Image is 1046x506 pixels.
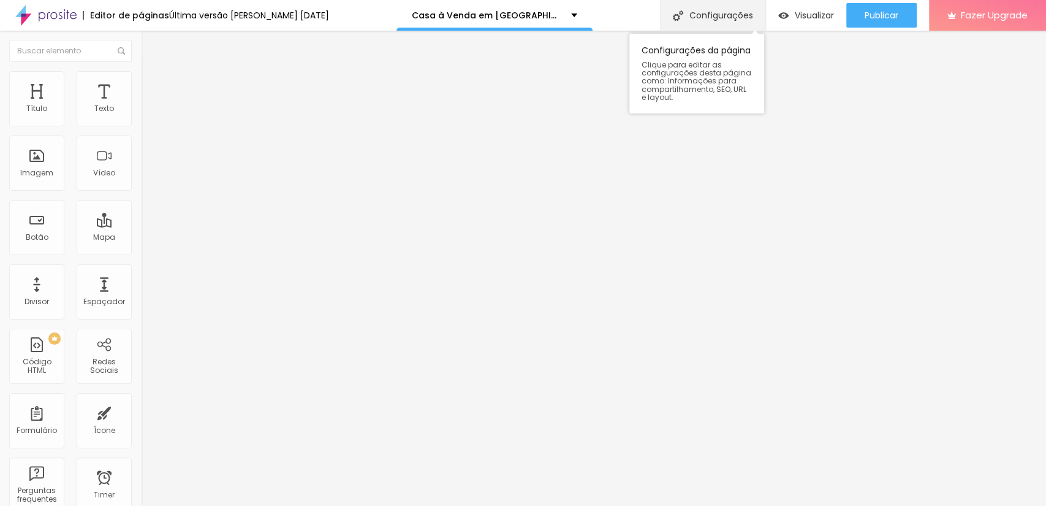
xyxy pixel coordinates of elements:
div: Botão [26,233,48,242]
div: Código HTML [12,358,61,375]
input: Buscar elemento [9,40,132,62]
p: Casa à Venda em [GEOGRAPHIC_DATA] – [GEOGRAPHIC_DATA] [412,11,562,20]
div: Vídeo [93,169,115,177]
div: Título [26,104,47,113]
img: view-1.svg [778,10,789,21]
div: Espaçador [83,297,125,306]
div: Última versão [PERSON_NAME] [DATE] [169,11,329,20]
div: Imagem [20,169,53,177]
span: Publicar [865,10,898,20]
div: Redes Sociais [80,358,128,375]
div: Timer [94,491,115,499]
div: Divisor [25,297,49,306]
div: Mapa [93,233,115,242]
span: Visualizar [795,10,834,20]
div: Texto [94,104,114,113]
img: Icone [673,10,683,21]
button: Publicar [846,3,917,28]
iframe: Editor [141,31,1046,506]
span: Fazer Upgrade [961,10,1028,20]
div: Configurações da página [629,34,764,113]
div: Editor de páginas [83,11,169,20]
button: Visualizar [766,3,846,28]
div: Formulário [17,426,57,435]
div: Perguntas frequentes [12,486,61,504]
img: Icone [118,47,125,55]
div: Ícone [94,426,115,435]
span: Clique para editar as configurações desta página como: Informações para compartilhamento, SEO, UR... [642,61,752,101]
